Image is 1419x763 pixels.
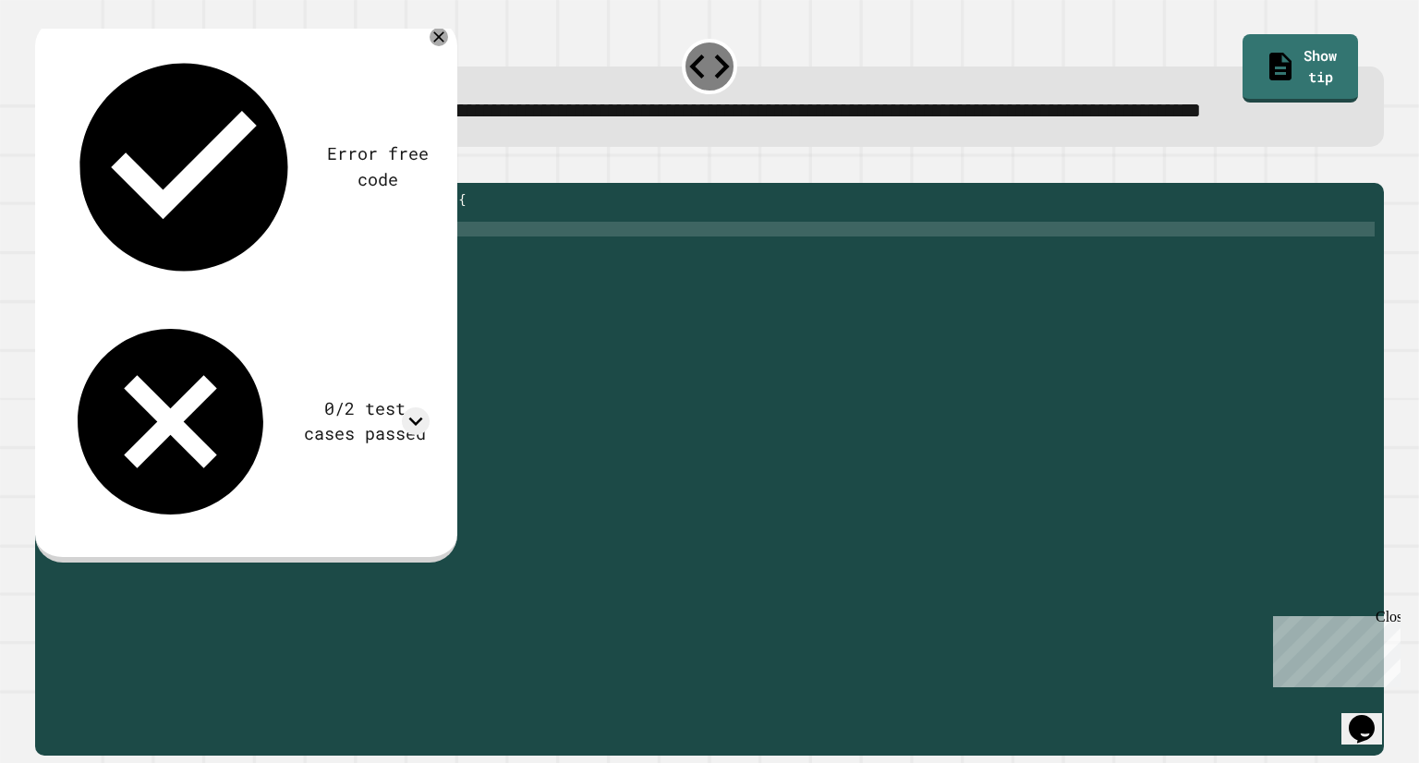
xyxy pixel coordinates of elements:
div: Error free code [327,141,430,192]
div: 0/2 test cases passed [300,396,429,447]
a: Show tip [1243,34,1359,103]
iframe: chat widget [1266,609,1401,687]
div: Chat with us now!Close [7,7,127,117]
iframe: chat widget [1341,689,1401,745]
